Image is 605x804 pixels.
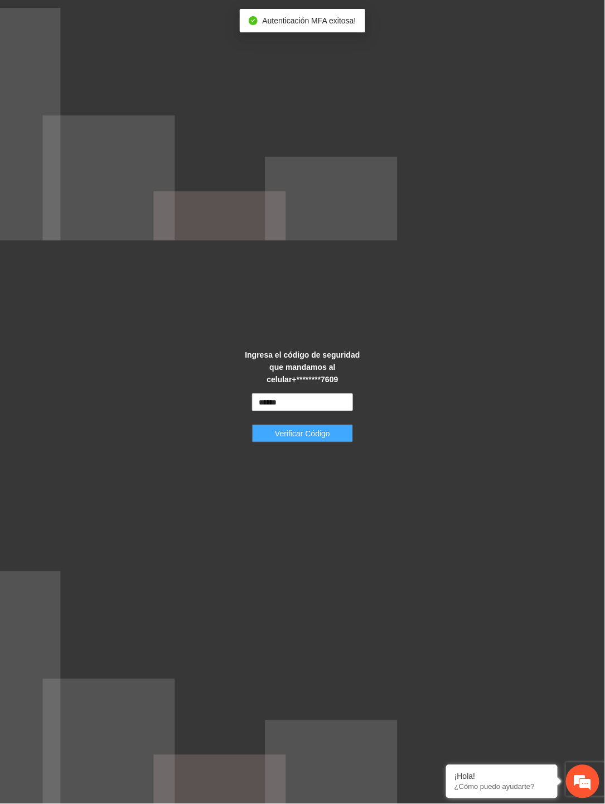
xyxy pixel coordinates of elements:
div: Minimizar ventana de chat en vivo [183,6,210,32]
span: Autenticación MFA exitosa! [262,16,356,25]
span: Verificar Código [275,427,330,440]
span: Estamos en línea. [65,149,154,262]
textarea: Escriba su mensaje y pulse “Intro” [6,305,212,344]
span: check-circle [249,16,258,25]
button: Verificar Código [252,425,353,442]
strong: Ingresa el código de seguridad que mandamos al celular +********7609 [245,350,360,384]
div: ¡Hola! [454,772,549,781]
div: Chatee con nosotros ahora [58,57,187,71]
p: ¿Cómo puedo ayudarte? [454,783,549,791]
